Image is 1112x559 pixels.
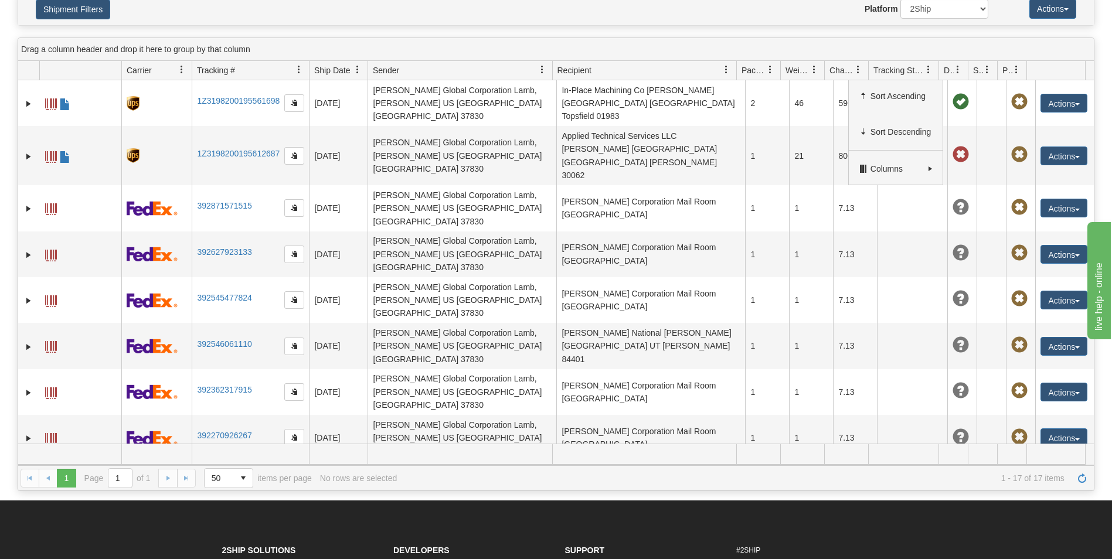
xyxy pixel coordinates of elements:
td: 1 [789,185,833,231]
span: Pickup Not Assigned [1011,383,1028,399]
td: 1 [789,323,833,369]
a: Expand [23,249,35,261]
td: 1 [789,415,833,461]
td: [PERSON_NAME] Global Corporation Lamb, [PERSON_NAME] US [GEOGRAPHIC_DATA] [GEOGRAPHIC_DATA] 37830 [368,80,556,126]
span: select [234,469,253,488]
a: Label [45,428,57,446]
td: [DATE] [309,369,368,415]
span: Weight [785,64,810,76]
td: 1 [745,126,789,185]
td: [DATE] [309,185,368,231]
a: Shipment Protection [59,146,71,165]
span: Pickup Status [1002,64,1012,76]
a: 392362317915 [197,385,251,394]
span: Pickup Not Assigned [1011,337,1028,353]
div: live help - online [9,7,108,21]
span: Sort Ascending [870,90,933,102]
span: Pickup Not Assigned [1011,199,1028,216]
span: Page 1 [57,469,76,488]
img: 2 - FedEx Express® [127,384,178,399]
span: Recipient [557,64,591,76]
a: 1Z3198200195612687 [197,149,280,158]
a: Tracking # filter column settings [289,60,309,80]
td: [PERSON_NAME] Global Corporation Lamb, [PERSON_NAME] US [GEOGRAPHIC_DATA] [GEOGRAPHIC_DATA] 37830 [368,323,556,369]
span: 50 [212,472,227,484]
a: Label [45,290,57,309]
button: Copy to clipboard [284,383,304,401]
a: 1Z3198200195561698 [197,96,280,105]
a: Label [45,336,57,355]
span: 1 - 17 of 17 items [405,473,1065,483]
span: Pickup Not Assigned [1011,429,1028,445]
td: 46 [789,80,833,126]
button: Actions [1040,146,1087,165]
div: grid grouping header [18,38,1094,61]
td: 1 [745,185,789,231]
td: 1 [745,369,789,415]
td: 80.47 [833,126,877,185]
button: Copy to clipboard [284,246,304,263]
a: Label [45,198,57,217]
span: Late [953,146,969,163]
td: 7.13 [833,277,877,323]
a: Shipment Issues filter column settings [977,60,997,80]
td: In-Place Machining Co [PERSON_NAME] [GEOGRAPHIC_DATA] [GEOGRAPHIC_DATA] Topsfield 01983 [556,80,745,126]
td: [PERSON_NAME] Global Corporation Lamb, [PERSON_NAME] US [GEOGRAPHIC_DATA] [GEOGRAPHIC_DATA] 37830 [368,277,556,323]
span: Ship Date [314,64,350,76]
a: Label [45,244,57,263]
a: 392270926267 [197,431,251,440]
button: Actions [1040,428,1087,447]
span: Carrier [127,64,152,76]
td: [DATE] [309,323,368,369]
span: Tracking # [197,64,235,76]
td: [PERSON_NAME] National [PERSON_NAME] [GEOGRAPHIC_DATA] UT [PERSON_NAME] 84401 [556,323,745,369]
img: 2 - FedEx Express® [127,201,178,216]
td: 1 [789,277,833,323]
td: [DATE] [309,415,368,461]
td: [PERSON_NAME] Global Corporation Lamb, [PERSON_NAME] US [GEOGRAPHIC_DATA] [GEOGRAPHIC_DATA] 37830 [368,126,556,185]
a: Packages filter column settings [760,60,780,80]
a: Shipment Protection [59,93,71,112]
span: Pickup Not Assigned [1011,94,1028,110]
td: 1 [789,369,833,415]
img: 8 - UPS [127,96,139,111]
a: Ship Date filter column settings [348,60,368,80]
label: Platform [865,3,898,15]
button: Copy to clipboard [284,429,304,446]
span: Unknown [953,199,969,216]
span: Unknown [953,383,969,399]
span: Columns [870,163,923,175]
strong: Developers [393,546,450,555]
a: Pickup Status filter column settings [1006,60,1026,80]
span: Pickup Not Assigned [1011,245,1028,261]
img: 8 - UPS [127,148,139,163]
td: 591.65 [833,80,877,126]
td: 7.13 [833,231,877,277]
a: Expand [23,295,35,306]
button: Actions [1040,383,1087,401]
div: No rows are selected [320,473,397,483]
button: Actions [1040,337,1087,356]
h6: #2SHIP [736,547,890,554]
span: items per page [204,468,312,488]
a: 392545477824 [197,293,251,302]
span: Tracking Status [873,64,924,76]
a: Sender filter column settings [532,60,552,80]
a: Carrier filter column settings [172,60,192,80]
span: Pickup Not Assigned [1011,146,1028,163]
td: [DATE] [309,80,368,126]
td: 1 [745,277,789,323]
a: Expand [23,203,35,214]
a: Refresh [1073,469,1091,488]
button: Actions [1040,291,1087,309]
span: Unknown [953,245,969,261]
span: Unknown [953,291,969,307]
span: Unknown [953,429,969,445]
td: 2 [745,80,789,126]
strong: 2Ship Solutions [222,546,296,555]
td: [PERSON_NAME] Corporation Mail Room [GEOGRAPHIC_DATA] [556,415,745,461]
td: 1 [789,231,833,277]
td: [PERSON_NAME] Global Corporation Lamb, [PERSON_NAME] US [GEOGRAPHIC_DATA] [GEOGRAPHIC_DATA] 37830 [368,415,556,461]
a: Expand [23,387,35,398]
span: Charge [829,64,854,76]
